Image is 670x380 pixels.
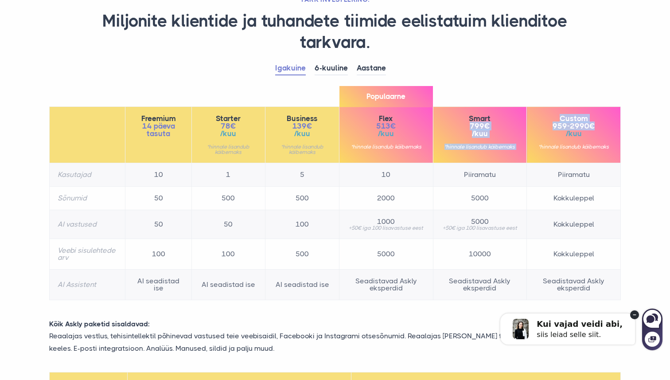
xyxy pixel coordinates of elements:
[535,122,612,130] span: 959-2990€
[191,239,265,270] td: 100
[535,144,612,149] small: *hinnale lisandub käibemaks
[273,130,331,137] span: /kuu
[339,239,433,270] td: 5000
[315,62,348,75] a: 6-kuuline
[339,86,433,107] span: Populaarne
[133,122,183,137] span: 14 päeva tasuta
[527,187,621,210] td: Kokkuleppel
[441,115,519,122] span: Smart
[357,62,386,75] a: Aastane
[275,62,306,75] a: Igakuine
[535,115,612,122] span: Custom
[481,297,663,351] iframe: Askly chat
[125,187,191,210] td: 50
[433,270,527,300] td: Seadistavad Askly eksperdid
[441,130,519,137] span: /kuu
[265,239,339,270] td: 500
[347,218,425,225] span: 1000
[433,239,527,270] td: 10000
[339,270,433,300] td: Seadistavad Askly eksperdid
[125,239,191,270] td: 100
[49,11,621,53] h1: Miljonite klientide ja tuhandete tiimide eelistatuim klienditoe tarkvara.
[273,122,331,130] span: 139€
[339,187,433,210] td: 2000
[347,225,425,231] small: +50€ iga 100 lisavastuse eest
[265,270,339,300] td: AI seadistad ise
[433,163,527,187] td: Piiramatu
[433,187,527,210] td: 5000
[273,115,331,122] span: Business
[191,210,265,239] td: 50
[535,130,612,137] span: /kuu
[441,218,519,225] span: 5000
[49,320,150,328] strong: Kõik Askly paketid sisaldavad:
[50,163,125,187] th: Kasutajad
[191,270,265,300] td: AI seadistad ise
[527,239,621,270] td: Kokkuleppel
[50,187,125,210] th: Sõnumid
[273,144,331,155] small: *hinnale lisandub käibemaks
[200,122,257,130] span: 78€
[347,130,425,137] span: /kuu
[125,163,191,187] td: 10
[527,270,621,300] td: Seadistavad Askly eksperdid
[191,187,265,210] td: 500
[347,144,425,149] small: *hinnale lisandub käibemaks
[265,187,339,210] td: 500
[125,210,191,239] td: 50
[265,163,339,187] td: 5
[191,163,265,187] td: 1
[43,330,627,354] p: Reaalajas vestlus, tehisintellektil põhinevad vastused teie veebisaidil, Facebooki ja Instagrami ...
[441,122,519,130] span: 799€
[441,225,519,231] small: +50€ iga 100 lisavastuse eest
[125,270,191,300] td: AI seadistad ise
[347,122,425,130] span: 513€
[441,144,519,149] small: *hinnale lisandub käibemaks
[339,163,433,187] td: 10
[200,144,257,155] small: *hinnale lisandub käibemaks
[50,210,125,239] th: AI vastused
[200,130,257,137] span: /kuu
[527,163,621,187] td: Piiramatu
[50,239,125,270] th: Veebi sisulehtede arv
[200,115,257,122] span: Starter
[347,115,425,122] span: Flex
[535,221,612,228] span: Kokkuleppel
[50,270,125,300] th: AI Assistent
[133,115,183,122] span: Freemium
[265,210,339,239] td: 100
